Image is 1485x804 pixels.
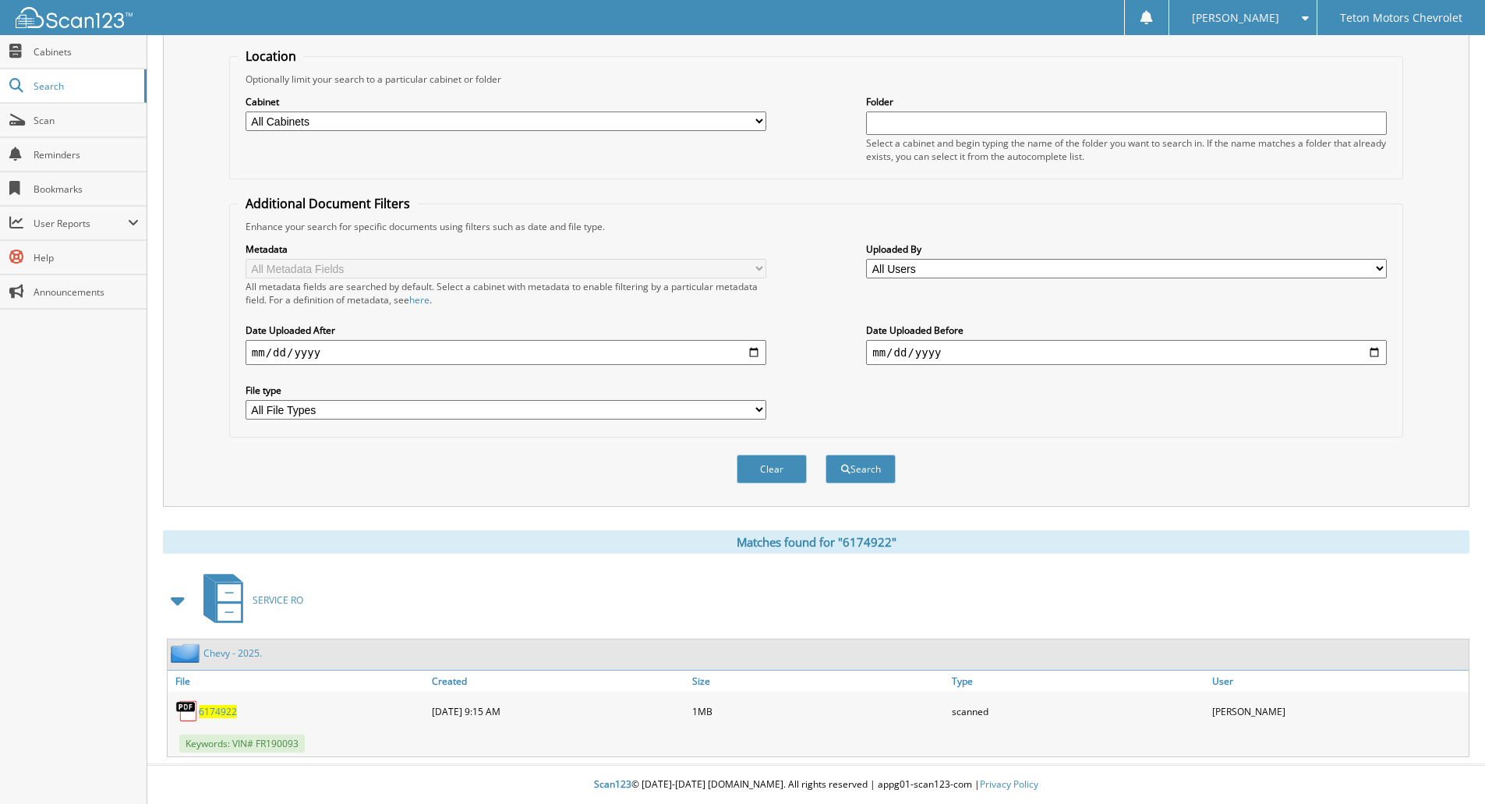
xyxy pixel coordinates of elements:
[826,455,896,483] button: Search
[246,384,766,397] label: File type
[163,530,1469,554] div: Matches found for "6174922"
[866,243,1387,256] label: Uploaded By
[253,593,303,607] span: SERVICE RO
[246,324,766,337] label: Date Uploaded After
[688,696,949,727] div: 1MB
[1208,696,1469,727] div: [PERSON_NAME]
[34,148,139,161] span: Reminders
[199,705,237,718] a: 6174922
[866,340,1387,365] input: end
[688,671,949,692] a: Size
[238,220,1395,233] div: Enhance your search for specific documents using filters such as date and file type.
[238,195,418,212] legend: Additional Document Filters
[16,7,133,28] img: scan123-logo-white.svg
[34,217,128,230] span: User Reports
[409,293,430,306] a: here
[1208,671,1469,692] a: User
[866,136,1387,163] div: Select a cabinet and begin typing the name of the folder you want to search in. If the name match...
[34,114,139,127] span: Scan
[1192,13,1279,23] span: [PERSON_NAME]
[34,251,139,264] span: Help
[194,569,303,631] a: SERVICE RO
[147,766,1485,804] div: © [DATE]-[DATE] [DOMAIN_NAME]. All rights reserved | appg01-scan123-com |
[428,696,688,727] div: [DATE] 9:15 AM
[238,48,304,65] legend: Location
[34,285,139,299] span: Announcements
[246,280,766,306] div: All metadata fields are searched by default. Select a cabinet with metadata to enable filtering b...
[246,340,766,365] input: start
[980,777,1038,791] a: Privacy Policy
[866,324,1387,337] label: Date Uploaded Before
[1340,13,1462,23] span: Teton Motors Chevrolet
[1407,729,1485,804] iframe: Chat Widget
[203,646,262,660] a: Chevy - 2025.
[246,95,766,108] label: Cabinet
[866,95,1387,108] label: Folder
[948,696,1208,727] div: scanned
[34,80,136,93] span: Search
[737,455,807,483] button: Clear
[246,243,766,256] label: Metadata
[948,671,1208,692] a: Type
[428,671,688,692] a: Created
[594,777,631,791] span: Scan123
[179,735,305,753] span: Keywords: VIN# FR190093
[34,182,139,196] span: Bookmarks
[34,45,139,58] span: Cabinets
[171,643,203,663] img: folder2.png
[168,671,428,692] a: File
[238,73,1395,86] div: Optionally limit your search to a particular cabinet or folder
[175,700,199,723] img: PDF.png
